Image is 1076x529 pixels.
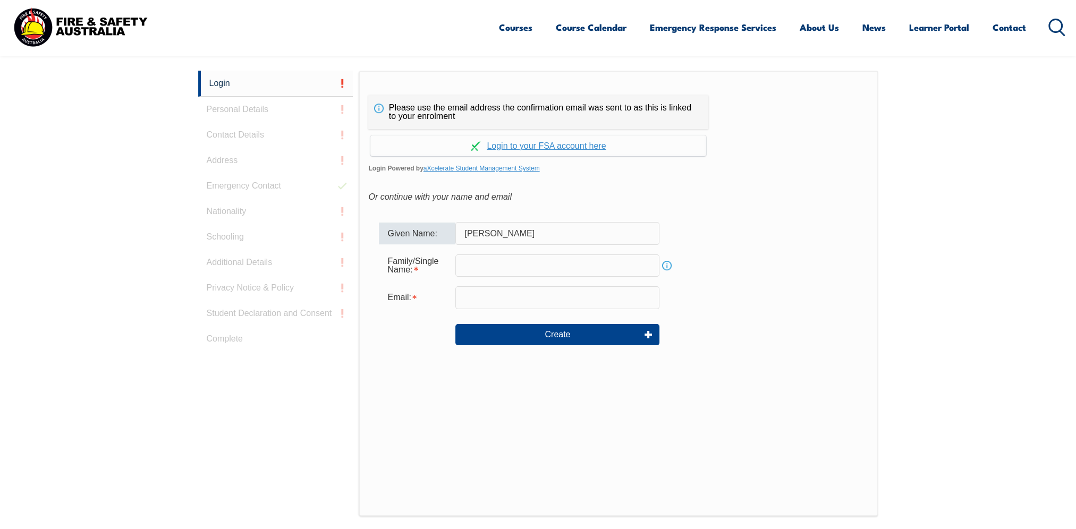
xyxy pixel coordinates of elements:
[455,324,659,345] button: Create
[909,13,969,41] a: Learner Portal
[499,13,532,41] a: Courses
[379,223,455,244] div: Given Name:
[379,251,455,280] div: Family/Single Name is required.
[471,141,480,151] img: Log in withaxcelerate
[423,165,540,172] a: aXcelerate Student Management System
[650,13,776,41] a: Emergency Response Services
[368,95,708,129] div: Please use the email address the confirmation email was sent to as this is linked to your enrolment
[379,287,455,308] div: Email is required.
[993,13,1026,41] a: Contact
[198,71,353,97] a: Login
[556,13,626,41] a: Course Calendar
[800,13,839,41] a: About Us
[368,160,868,176] span: Login Powered by
[862,13,886,41] a: News
[659,258,674,273] a: Info
[368,189,868,205] div: Or continue with your name and email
